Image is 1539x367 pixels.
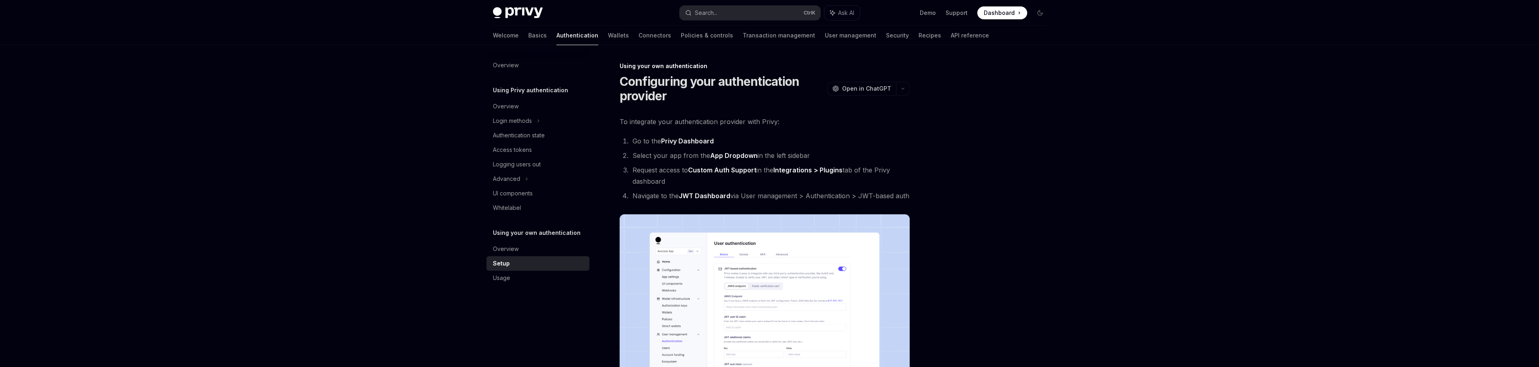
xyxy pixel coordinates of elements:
[486,157,589,172] a: Logging users out
[639,26,671,45] a: Connectors
[556,26,598,45] a: Authentication
[951,26,989,45] a: API reference
[827,82,896,95] button: Open in ChatGPT
[486,143,589,157] a: Access tokens
[773,166,843,174] a: Integrations > Plugins
[838,9,854,17] span: Ask AI
[920,9,936,17] a: Demo
[493,85,568,95] h5: Using Privy authentication
[486,271,589,285] a: Usage
[493,131,545,140] div: Authentication state
[984,9,1015,17] span: Dashboard
[620,74,824,103] h1: Configuring your authentication provider
[825,26,876,45] a: User management
[493,273,510,283] div: Usage
[493,26,519,45] a: Welcome
[630,190,910,201] li: Navigate to the via User management > Authentication > JWT-based auth
[493,244,519,254] div: Overview
[842,85,891,93] span: Open in ChatGPT
[493,7,543,19] img: dark logo
[688,166,756,174] strong: Custom Auth Support
[824,6,860,20] button: Ask AI
[886,26,909,45] a: Security
[620,116,910,127] span: To integrate your authentication provider with Privy:
[743,26,815,45] a: Transaction management
[946,9,968,17] a: Support
[486,128,589,143] a: Authentication state
[493,259,510,268] div: Setup
[528,26,547,45] a: Basics
[679,192,730,200] a: JWT Dashboard
[680,6,820,20] button: Search...CtrlK
[803,10,816,16] span: Ctrl K
[486,201,589,215] a: Whitelabel
[977,6,1027,19] a: Dashboard
[493,203,521,213] div: Whitelabel
[681,26,733,45] a: Policies & controls
[710,151,758,160] strong: App Dropdown
[919,26,941,45] a: Recipes
[630,150,910,161] li: Select your app from the in the left sidebar
[620,62,910,70] div: Using your own authentication
[695,8,717,18] div: Search...
[1034,6,1047,19] button: Toggle dark mode
[486,242,589,256] a: Overview
[608,26,629,45] a: Wallets
[630,164,910,187] li: Request access to in the tab of the Privy dashboard
[486,99,589,114] a: Overview
[486,186,589,201] a: UI components
[661,137,714,145] a: Privy Dashboard
[493,160,541,169] div: Logging users out
[493,174,520,184] div: Advanced
[630,135,910,147] li: Go to the
[493,116,532,126] div: Login methods
[493,60,519,70] div: Overview
[493,145,532,155] div: Access tokens
[486,256,589,271] a: Setup
[493,228,581,238] h5: Using your own authentication
[493,189,533,198] div: UI components
[493,102,519,111] div: Overview
[486,58,589,73] a: Overview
